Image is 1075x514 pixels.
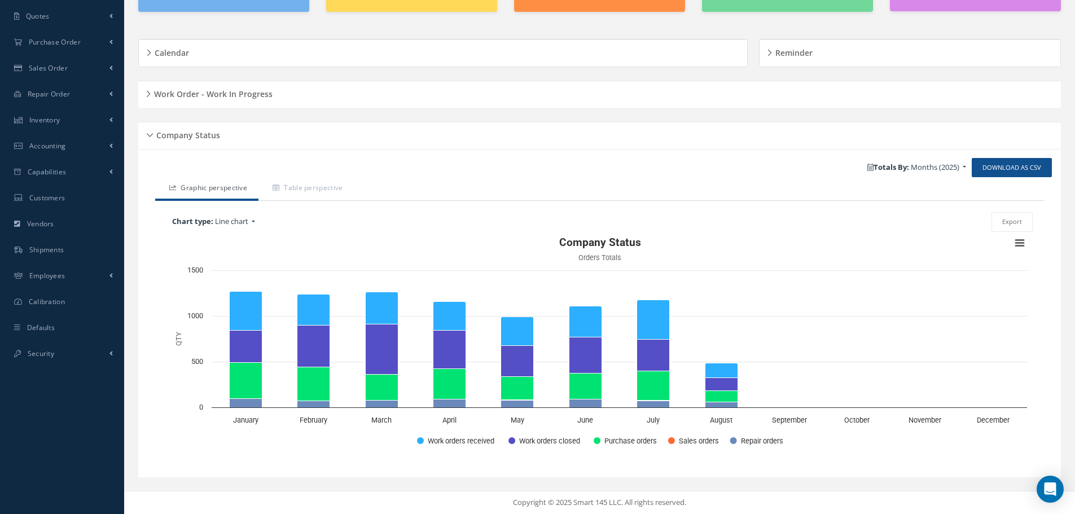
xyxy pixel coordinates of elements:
path: August, 121. Purchase orders. [705,390,738,402]
path: April, 320. Work orders received. [433,301,466,330]
span: Repair Order [28,89,71,99]
button: View chart menu, Company Status [1012,235,1028,251]
span: Customers [29,193,65,203]
text: July [647,416,660,424]
button: Show Purchase orders [594,436,656,445]
path: January, 351. Work orders closed. [230,330,262,362]
div: Company Status. Highcharts interactive chart. [166,232,1033,458]
a: Table perspective [258,177,354,201]
path: March, 549. Work orders closed. [366,324,398,374]
h5: Company Status [153,127,220,140]
path: April, 331. Purchase orders. [433,368,466,399]
path: February, 73. Repair orders. [297,401,330,407]
b: Totals By: [867,162,909,172]
text: March [371,416,392,424]
path: June, 398. Work orders closed. [569,337,602,373]
path: May, 255. Purchase orders. [501,376,534,399]
path: May, 78. Repair orders. [501,400,534,407]
div: Copyright © 2025 Smart 145 LLC. All rights reserved. [135,497,1064,508]
span: Employees [29,271,65,280]
text: June [577,416,593,424]
span: Accounting [29,141,66,151]
h5: Calendar [151,45,189,58]
text: December [977,416,1010,424]
path: January, 95. Repair orders. [230,398,262,407]
path: March, 76. Repair orders. [366,400,398,407]
path: April, 418. Work orders closed. [433,330,466,368]
text: October [844,416,870,424]
path: March, 286. Purchase orders. [366,374,398,400]
path: April, 90. Repair orders. [433,399,466,407]
span: Calibration [29,297,65,306]
text: 1500 [187,266,203,274]
text: April [442,416,457,424]
svg: Interactive chart [166,232,1033,458]
path: February, 453. Work orders closed. [297,325,330,367]
span: Quotes [26,11,50,21]
a: Totals By: Months (2025) [862,159,972,176]
h5: Work Order - Work In Progress [151,86,273,99]
path: July, 350. Work orders closed. [637,339,670,371]
text: November [909,416,942,424]
path: February, 339. Work orders received. [297,294,330,325]
g: Purchase orders, bar series 3 of 5 with 12 bars. [230,362,1008,407]
path: August, 166. Work orders received. [705,363,738,377]
path: May, 342. Work orders closed. [501,345,534,376]
button: Show Sales orders [668,436,718,445]
a: Graphic perspective [155,177,258,201]
span: Capabilities [28,167,67,177]
path: July, 429. Work orders received. [637,300,670,339]
path: May, 313. Work orders received. [501,317,534,345]
path: July, 74. Repair orders. [637,401,670,407]
span: Line chart [215,216,248,226]
span: Months (2025) [911,162,959,172]
text: January [233,416,258,424]
path: June, 341. Work orders received. [569,306,602,337]
button: Show Work orders closed [508,436,581,445]
button: Export [991,212,1033,232]
span: Inventory [29,115,60,125]
g: Repair orders, bar series 5 of 5 with 12 bars. [230,398,1008,407]
span: Sales Order [29,63,68,73]
b: Chart type: [172,216,213,226]
a: Download as CSV [972,158,1052,178]
path: June, 281. Purchase orders. [569,373,602,399]
span: Defaults [27,323,55,332]
button: Show Work orders received [417,436,495,445]
path: August, 141. Work orders closed. [705,377,738,390]
text: September [772,416,808,424]
text: February [300,416,327,424]
text: 0 [199,403,203,411]
button: Show Repair orders [730,436,784,445]
text: QTY [174,332,183,346]
path: March, 350. Work orders received. [366,292,398,324]
path: January, 395. Purchase orders. [230,362,262,398]
span: Purchase Order [29,37,81,47]
a: Chart type: Line chart [166,213,444,230]
text: August [710,416,732,424]
path: February, 371. Purchase orders. [297,367,330,401]
text: 500 [191,357,203,366]
text: Company Status [559,236,641,249]
span: Shipments [29,245,64,254]
div: Open Intercom Messenger [1037,476,1064,503]
path: June, 90. Repair orders. [569,399,602,407]
text: 1000 [187,311,203,320]
span: Vendors [27,219,54,229]
path: July, 320. Purchase orders. [637,371,670,400]
h5: Reminder [772,45,813,58]
path: July, 2. Sales orders. [637,400,670,401]
text: Orders Totals [578,253,621,262]
path: January, 429. Work orders received. [230,291,262,330]
span: Security [28,349,54,358]
text: May [511,416,524,424]
path: May, 3. Sales orders. [501,399,534,400]
path: August, 59. Repair orders. [705,402,738,407]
